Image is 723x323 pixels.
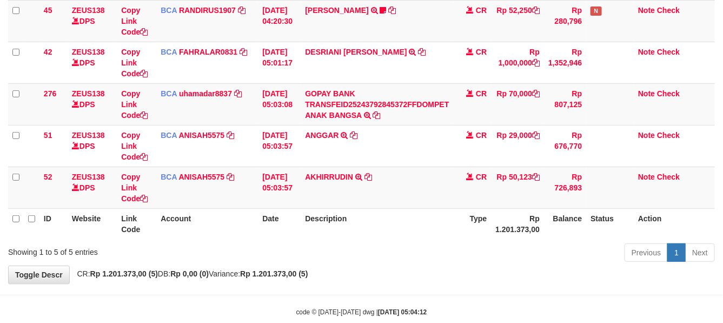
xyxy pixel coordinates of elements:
[72,173,105,181] a: ZEUS138
[179,89,232,98] a: uhamadar8837
[238,6,246,15] a: Copy RANDIRUS1907 to clipboard
[373,111,381,120] a: Copy GOPAY BANK TRANSFEID25243792845372FFDOMPET ANAK BANGSA to clipboard
[544,83,586,125] td: Rp 807,125
[258,208,301,239] th: Date
[418,48,426,56] a: Copy DESRIANI NATALIS T to clipboard
[179,6,236,15] a: RANDIRUS1907
[378,308,427,316] strong: [DATE] 05:04:12
[44,89,56,98] span: 276
[454,208,492,239] th: Type
[657,131,680,140] a: Check
[532,89,540,98] a: Copy Rp 70,000 to clipboard
[544,125,586,167] td: Rp 676,770
[156,208,258,239] th: Account
[161,131,177,140] span: BCA
[72,48,105,56] a: ZEUS138
[234,89,242,98] a: Copy uhamadar8837 to clipboard
[638,131,655,140] a: Note
[68,208,117,239] th: Website
[68,42,117,83] td: DPS
[121,48,148,78] a: Copy Link Code
[476,89,487,98] span: CR
[657,89,680,98] a: Check
[544,167,586,208] td: Rp 726,893
[657,6,680,15] a: Check
[657,173,680,181] a: Check
[39,208,68,239] th: ID
[532,6,540,15] a: Copy Rp 52,250 to clipboard
[638,89,655,98] a: Note
[68,125,117,167] td: DPS
[72,89,105,98] a: ZEUS138
[68,83,117,125] td: DPS
[296,308,427,316] small: code © [DATE]-[DATE] dwg |
[258,125,301,167] td: [DATE] 05:03:57
[685,243,715,262] a: Next
[305,173,353,181] a: AKHIRRUDIN
[68,167,117,208] td: DPS
[491,167,544,208] td: Rp 50,123
[258,167,301,208] td: [DATE] 05:03:57
[301,208,453,239] th: Description
[544,208,586,239] th: Balance
[258,42,301,83] td: [DATE] 05:01:17
[121,89,148,120] a: Copy Link Code
[305,131,339,140] a: ANGGAR
[476,48,487,56] span: CR
[491,83,544,125] td: Rp 70,000
[305,6,368,15] a: [PERSON_NAME]
[72,131,105,140] a: ZEUS138
[638,48,655,56] a: Note
[179,173,225,181] a: ANISAH5575
[586,208,634,239] th: Status
[8,242,293,258] div: Showing 1 to 5 of 5 entries
[240,269,308,278] strong: Rp 1.201.373,00 (5)
[179,131,225,140] a: ANISAH5575
[305,48,407,56] a: DESRIANI [PERSON_NAME]
[72,269,308,278] span: CR: DB: Variance:
[638,173,655,181] a: Note
[170,269,209,278] strong: Rp 0,00 (0)
[44,173,52,181] span: 52
[476,6,487,15] span: CR
[625,243,668,262] a: Previous
[121,131,148,161] a: Copy Link Code
[227,131,234,140] a: Copy ANISAH5575 to clipboard
[476,131,487,140] span: CR
[121,173,148,203] a: Copy Link Code
[657,48,680,56] a: Check
[389,6,396,15] a: Copy TENNY SETIAWAN to clipboard
[258,83,301,125] td: [DATE] 05:03:08
[491,208,544,239] th: Rp 1.201.373,00
[179,48,237,56] a: FAHRALAR0831
[161,6,177,15] span: BCA
[227,173,234,181] a: Copy ANISAH5575 to clipboard
[161,173,177,181] span: BCA
[117,208,156,239] th: Link Code
[532,173,540,181] a: Copy Rp 50,123 to clipboard
[634,208,715,239] th: Action
[240,48,247,56] a: Copy FAHRALAR0831 to clipboard
[667,243,686,262] a: 1
[491,42,544,83] td: Rp 1,000,000
[8,266,70,284] a: Toggle Descr
[305,89,449,120] a: GOPAY BANK TRANSFEID25243792845372FFDOMPET ANAK BANGSA
[476,173,487,181] span: CR
[90,269,158,278] strong: Rp 1.201.373,00 (5)
[121,6,148,36] a: Copy Link Code
[532,131,540,140] a: Copy Rp 29,000 to clipboard
[72,6,105,15] a: ZEUS138
[161,89,177,98] span: BCA
[364,173,372,181] a: Copy AKHIRRUDIN to clipboard
[44,6,52,15] span: 45
[350,131,357,140] a: Copy ANGGAR to clipboard
[161,48,177,56] span: BCA
[638,6,655,15] a: Note
[44,48,52,56] span: 42
[44,131,52,140] span: 51
[544,42,586,83] td: Rp 1,352,946
[591,6,601,16] span: Has Note
[491,125,544,167] td: Rp 29,000
[532,58,540,67] a: Copy Rp 1,000,000 to clipboard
